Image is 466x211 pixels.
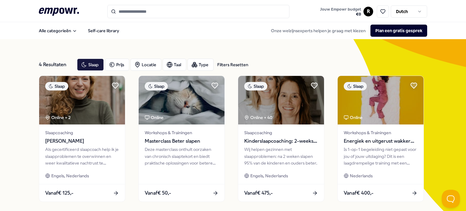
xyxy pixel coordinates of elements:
button: Locatie [130,59,161,71]
span: Nederlands [350,172,373,179]
span: Jouw Empowr budget [320,7,361,12]
nav: Main [34,25,124,37]
span: Slaapcoaching [244,129,318,136]
div: Onze welzijnsexperts helpen je graag met kiezen [266,25,427,37]
div: Wij helpen gezinnen met slaapproblemen: na 2 weken slapen 95% van de kinderen en ouders beter. [244,146,318,166]
div: Online + 40 [244,114,272,121]
img: package image [39,76,125,124]
img: package image [139,76,225,124]
div: Slaap [244,82,267,90]
span: Kinderslaapcoaching: 2-weekse slaapcoach trajecten [244,137,318,145]
button: Type [187,59,214,71]
span: Workshops & Trainingen [344,129,417,136]
span: Slaapcoaching [45,129,119,136]
span: Workshops & Trainingen [145,129,218,136]
button: Plan een gratis gesprek [370,25,427,37]
a: package imageSlaapOnline + 2Slaapcoaching[PERSON_NAME]Als gecertificeerd slaapcoach help ik je sl... [39,76,125,202]
span: € 0 [320,12,361,17]
div: Slaap [45,82,68,90]
span: Vanaf € 50,- [145,189,171,197]
button: Alle categorieën [34,25,82,37]
div: 4 Resultaten [39,59,72,71]
div: Filters Resetten [217,61,248,68]
div: Online [344,114,363,121]
div: Slaap [145,82,168,90]
input: Search for products, categories or subcategories [107,5,289,18]
iframe: Help Scout Beacon - Open [442,190,460,208]
span: Engels, Nederlands [51,172,89,179]
button: Jouw Empowr budget€0 [319,6,362,18]
span: Vanaf € 400,- [344,189,373,197]
a: package imageSlaapOnline + 40SlaapcoachingKinderslaapcoaching: 2-weekse slaapcoach trajectenWij h... [238,76,324,202]
div: Online + 2 [45,114,71,121]
div: Is 1-op-1 begeleiding niet gepast voor jou of jouw uitdaging? Dit is een laagdrempelige training ... [344,146,417,166]
span: Masterclass Beter slapen [145,137,218,145]
a: Self-care library [83,25,124,37]
div: Deze masterclass onthult oorzaken van chronisch slaaptekort en biedt praktische oplossingen voor ... [145,146,218,166]
button: Taal [163,59,186,71]
span: Engels, Nederlands [250,172,288,179]
span: Energiek en uitgerust wakker worden [344,137,417,145]
a: package imageSlaapOnlineWorkshops & TrainingenEnergiek en uitgerust wakker wordenIs 1-op-1 begele... [337,76,424,202]
div: Online [145,114,164,121]
a: package imageSlaapOnlineWorkshops & TrainingenMasterclass Beter slapenDeze masterclass onthult oo... [138,76,225,202]
a: Jouw Empowr budget€0 [318,5,363,18]
button: R [363,7,373,16]
button: Slaap [77,59,104,71]
span: Vanaf € 125,- [45,189,73,197]
span: Vanaf € 475,- [244,189,273,197]
button: Prijs [105,59,129,71]
span: [PERSON_NAME] [45,137,119,145]
img: package image [338,76,424,124]
img: package image [238,76,324,124]
div: Als gecertificeerd slaapcoach help ik je slaapproblemen te overwinnen en weer kwalitatieve nachtr... [45,146,119,166]
div: Slaap [344,82,367,90]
